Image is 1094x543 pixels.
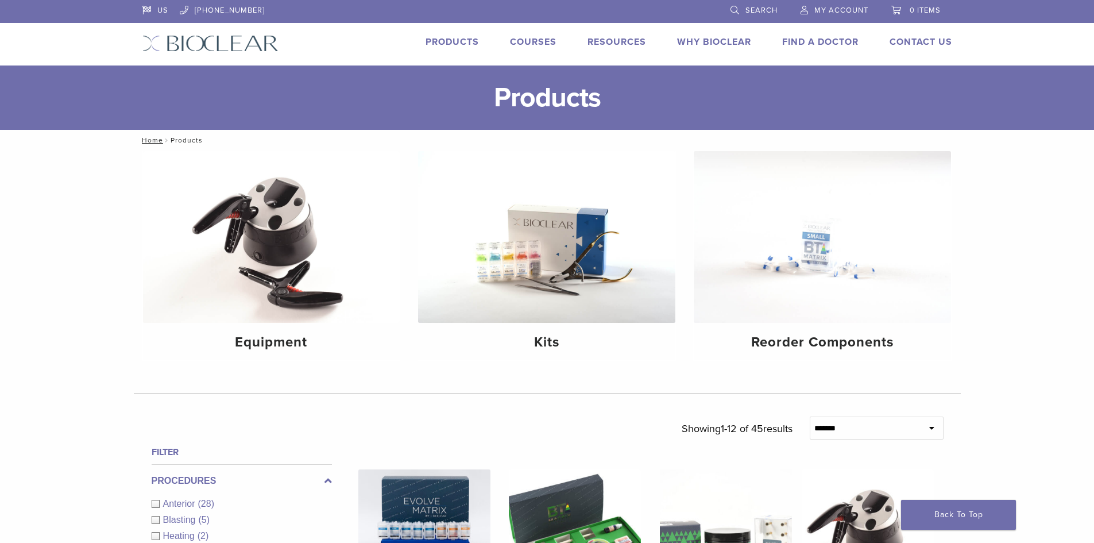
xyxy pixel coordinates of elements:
a: Back To Top [901,500,1016,530]
a: Why Bioclear [677,36,751,48]
span: My Account [814,6,868,15]
p: Showing results [682,417,793,441]
span: (5) [198,515,210,525]
span: (28) [198,499,214,509]
a: Kits [418,151,675,360]
span: Anterior [163,499,198,509]
img: Reorder Components [694,151,951,323]
span: Heating [163,531,198,541]
a: Resources [587,36,646,48]
img: Equipment [143,151,400,323]
a: Courses [510,36,556,48]
img: Bioclear [142,35,279,52]
span: / [163,137,171,143]
img: Kits [418,151,675,323]
a: Contact Us [890,36,952,48]
span: Search [745,6,778,15]
h4: Reorder Components [703,332,942,353]
label: Procedures [152,474,332,488]
a: Home [138,136,163,144]
h4: Kits [427,332,666,353]
a: Products [426,36,479,48]
a: Reorder Components [694,151,951,360]
a: Find A Doctor [782,36,859,48]
span: (2) [198,531,209,541]
span: 1-12 of 45 [721,422,763,435]
h4: Equipment [152,332,391,353]
nav: Products [134,130,961,151]
h4: Filter [152,445,332,459]
span: Blasting [163,515,199,525]
a: Equipment [143,151,400,360]
span: 0 items [910,6,941,15]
